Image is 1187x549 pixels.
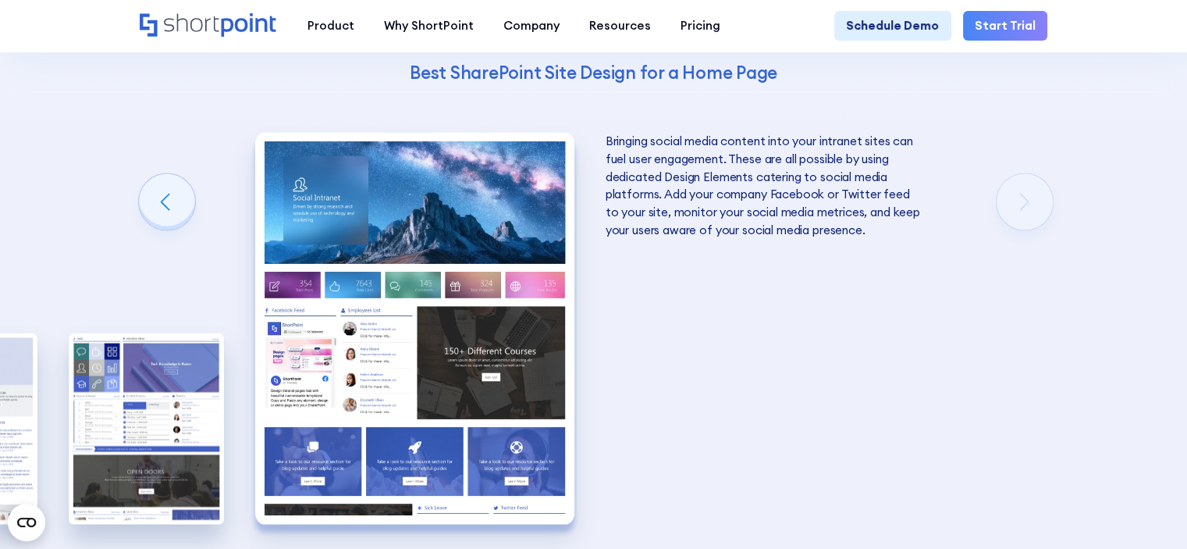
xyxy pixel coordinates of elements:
[255,132,574,524] div: 5 / 5
[589,17,651,35] div: Resources
[834,11,951,41] a: Schedule Demo
[666,11,735,41] a: Pricing
[139,173,195,230] div: Previous slide
[69,333,224,524] div: 4 / 5
[574,11,666,41] a: Resources
[606,132,925,239] p: Bringing social media content into your intranet sites can fuel user engagement. These are all po...
[255,132,574,524] img: Best SharePoint Intranet Site Designs
[369,11,489,41] a: Why ShortPoint
[489,11,574,41] a: Company
[260,60,928,84] h4: Best SharePoint Site Design for a Home Page
[140,13,278,39] a: Home
[1109,474,1187,549] div: Csevegés widget
[293,11,369,41] a: Product
[384,17,474,35] div: Why ShortPoint
[963,11,1047,41] a: Start Trial
[1109,474,1187,549] iframe: Chat Widget
[681,17,720,35] div: Pricing
[69,333,224,524] img: Best SharePoint Intranet Examples
[8,504,45,541] button: Open CMP widget
[307,17,354,35] div: Product
[503,17,560,35] div: Company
